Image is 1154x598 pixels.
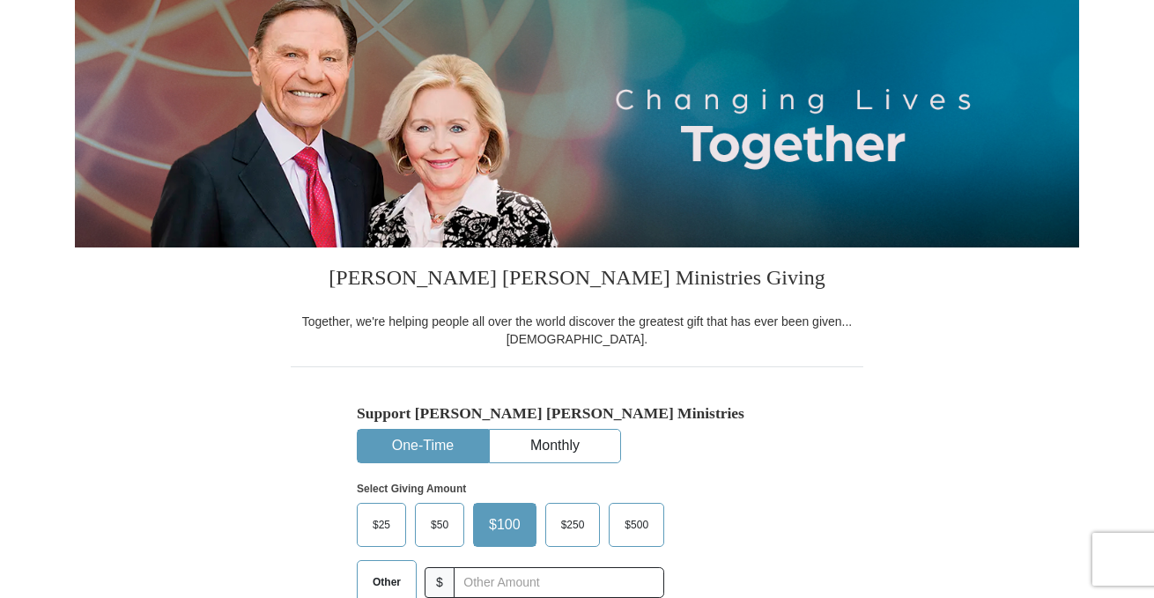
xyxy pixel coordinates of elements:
[357,483,466,495] strong: Select Giving Amount
[490,430,620,462] button: Monthly
[425,567,455,598] span: $
[454,567,664,598] input: Other Amount
[364,512,399,538] span: $25
[291,247,863,313] h3: [PERSON_NAME] [PERSON_NAME] Ministries Giving
[357,404,797,423] h5: Support [PERSON_NAME] [PERSON_NAME] Ministries
[552,512,594,538] span: $250
[422,512,457,538] span: $50
[291,313,863,348] div: Together, we're helping people all over the world discover the greatest gift that has ever been g...
[364,569,410,595] span: Other
[616,512,657,538] span: $500
[480,512,529,538] span: $100
[358,430,488,462] button: One-Time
